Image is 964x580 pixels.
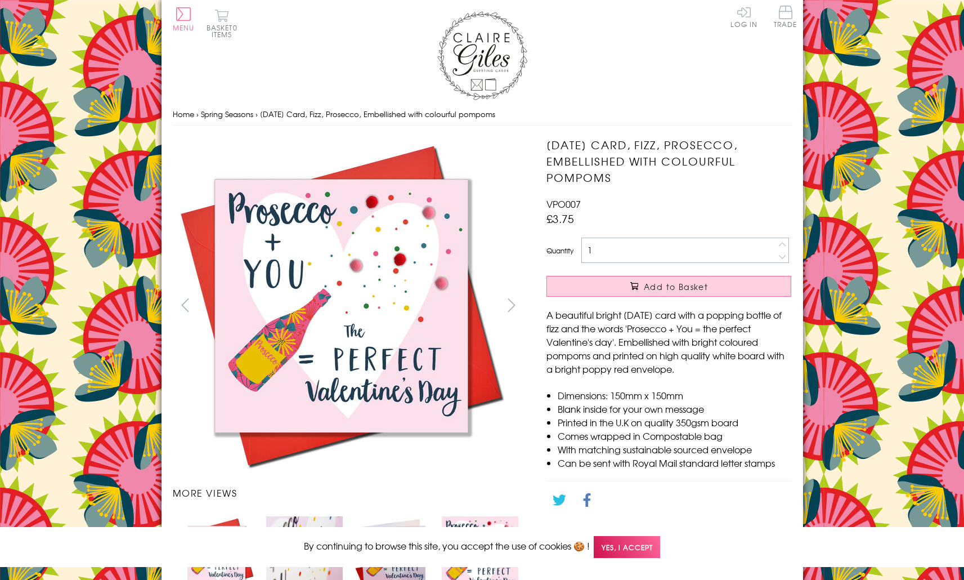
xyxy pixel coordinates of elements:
a: Home [173,109,194,119]
span: › [196,109,199,119]
li: Printed in the U.K on quality 350gsm board [558,416,791,429]
img: Valentine's Day Card, Fizz, Prosecco, Embellished with colourful pompoms [524,137,862,475]
span: £3.75 [546,211,574,226]
img: Valentine's Day Card, Fizz, Prosecco, Embellished with colourful pompoms [172,137,510,475]
span: Yes, I accept [594,536,660,558]
a: Trade [774,6,797,30]
li: Dimensions: 150mm x 150mm [558,389,791,402]
button: next [499,292,524,318]
span: [DATE] Card, Fizz, Prosecco, Embellished with colourful pompoms [260,109,495,119]
nav: breadcrumbs [173,103,792,126]
p: A beautiful bright [DATE] card with a popping bottle of fizz and the words 'Prosecco + You = the ... [546,308,791,376]
li: With matching sustainable sourced envelope [558,443,791,456]
button: Add to Basket [546,276,791,297]
span: › [255,109,258,119]
a: Spring Seasons [201,109,253,119]
span: 0 items [212,23,237,39]
li: Comes wrapped in Compostable bag [558,429,791,443]
span: VPO007 [546,197,581,211]
a: Log In [730,6,757,28]
a: Go back to the collection [556,524,665,537]
span: Add to Basket [644,281,708,292]
label: Quantity [546,246,573,256]
li: Blank inside for your own message [558,402,791,416]
li: Can be sent with Royal Mail standard letter stamps [558,456,791,470]
img: Claire Giles Greetings Cards [437,11,527,100]
h3: More views [173,486,524,499]
h1: [DATE] Card, Fizz, Prosecco, Embellished with colourful pompoms [546,137,791,185]
span: Menu [173,23,195,33]
button: prev [173,292,198,318]
button: Menu [173,7,195,31]
button: Basket0 items [207,9,237,38]
span: Trade [774,6,797,28]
